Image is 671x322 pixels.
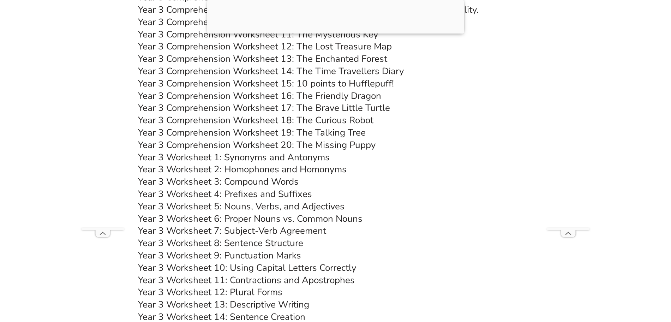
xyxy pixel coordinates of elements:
[138,213,363,225] a: Year 3 Worksheet 6: Proper Nouns vs. Common Nouns
[138,40,392,53] a: Year 3 Comprehension Worksheet 12: The Lost Treasure Map
[138,102,390,114] a: Year 3 Comprehension Worksheet 17: The Brave Little Turtle
[138,28,378,41] a: Year 3 Comprehension Worksheet 11: The Mysterious Key
[138,139,376,151] a: Year 3 Comprehension Worksheet 20: The Missing Puppy
[138,262,356,274] a: Year 3 Worksheet 10: Using Capital Letters Correctly
[138,53,387,65] a: Year 3 Comprehension Worksheet 13: The Enchanted Forest
[138,114,373,126] a: Year 3 Comprehension Worksheet 18: The Curious Robot
[138,65,404,77] a: Year 3 Comprehension Worksheet 14: The Time Travellers Diary
[138,274,355,286] a: Year 3 Worksheet 11: Contractions and Apostrophes
[138,4,479,16] a: Year 3 Comprehension Worksheet 9: With great power, comes great responsibility.
[138,151,330,163] a: Year 3 Worksheet 1: Synonyms and Antonyms
[547,16,589,228] iframe: Advertisement
[138,237,303,249] a: Year 3 Worksheet 8: Sentence Structure
[82,16,124,228] iframe: Advertisement
[138,90,381,102] a: Year 3 Comprehension Worksheet 16: The Friendly Dragon
[138,200,345,213] a: Year 3 Worksheet 5: Nouns, Verbs, and Adjectives
[138,16,394,28] a: Year 3 Comprehension Worksheet 10: The Magical Paintbrush
[138,298,309,311] a: Year 3 Worksheet 13: Descriptive Writing
[138,126,366,139] a: Year 3 Comprehension Worksheet 19: The Talking Tree
[138,163,347,175] a: Year 3 Worksheet 2: Homophones and Homonyms
[138,225,326,237] a: Year 3 Worksheet 7: Subject-Verb Agreement
[138,175,299,188] a: Year 3 Worksheet 3: Compound Words
[138,77,394,90] a: Year 3 Comprehension Worksheet 15: 10 points to Hufflepuff!
[138,188,312,200] a: Year 3 Worksheet 4: Prefixes and Suffixes
[553,242,671,322] iframe: Chat Widget
[138,286,282,298] a: Year 3 Worksheet 12: Plural Forms
[138,249,301,262] a: Year 3 Worksheet 9: Punctuation Marks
